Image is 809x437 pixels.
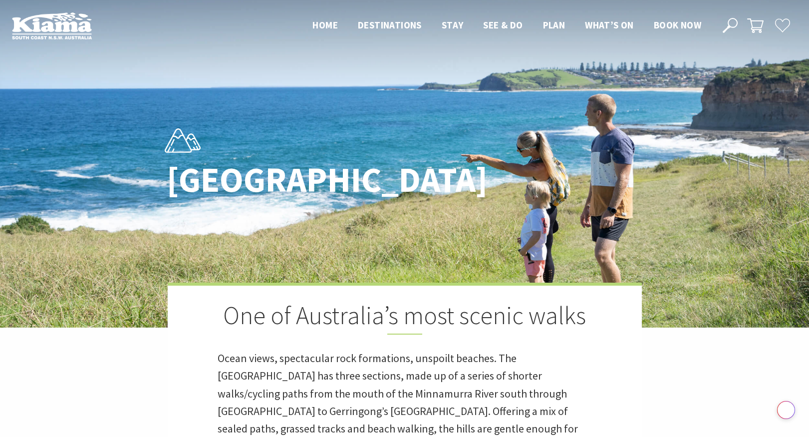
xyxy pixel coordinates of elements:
span: See & Do [483,19,523,31]
img: Kiama Logo [12,12,92,39]
span: Book now [654,19,701,31]
span: Destinations [358,19,422,31]
span: What’s On [585,19,634,31]
h1: [GEOGRAPHIC_DATA] [167,161,449,199]
span: Stay [442,19,464,31]
span: Plan [543,19,565,31]
nav: Main Menu [302,17,711,34]
h2: One of Australia’s most scenic walks [218,301,592,335]
span: Home [312,19,338,31]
